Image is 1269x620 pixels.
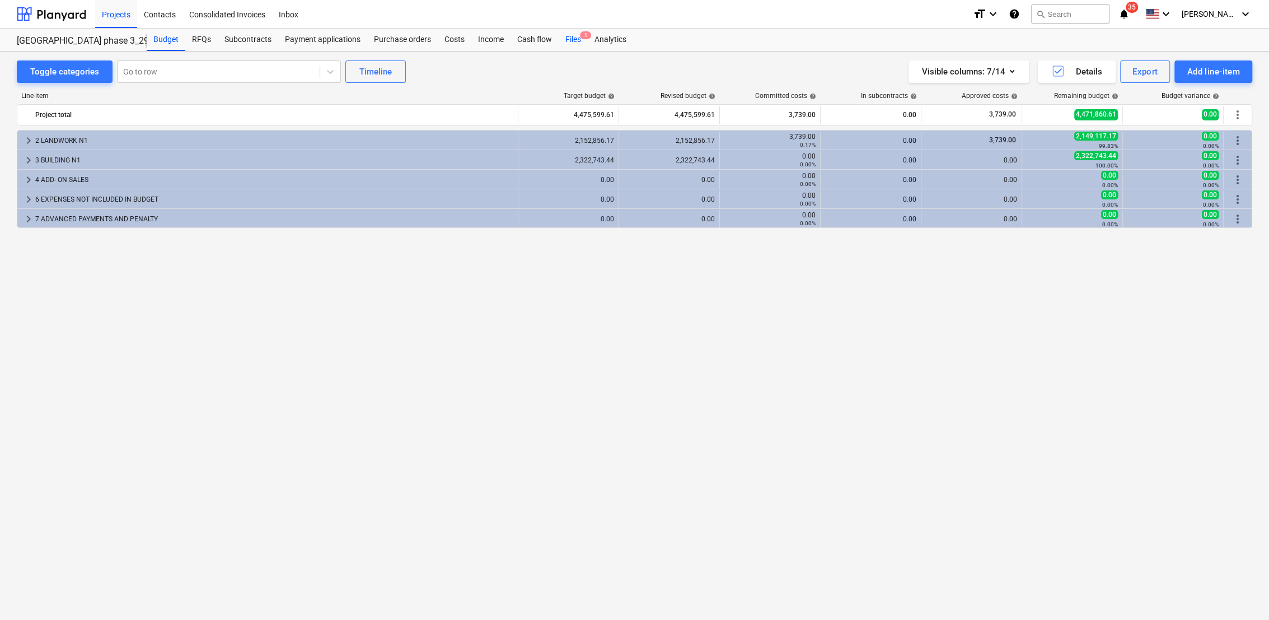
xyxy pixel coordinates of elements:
[1182,10,1238,18] span: [PERSON_NAME]
[523,156,614,164] div: 2,322,743.44
[724,211,816,227] div: 0.00
[17,35,133,47] div: [GEOGRAPHIC_DATA] phase 3_2901993/2901994/2901995
[35,106,513,124] div: Project total
[1109,93,1118,100] span: help
[559,29,588,51] div: Files
[724,133,816,148] div: 3,739.00
[800,220,816,226] small: 0.00%
[908,93,917,100] span: help
[1102,202,1118,208] small: 0.00%
[523,106,614,124] div: 4,475,599.61
[564,92,615,100] div: Target budget
[22,134,35,147] span: keyboard_arrow_right
[1202,109,1219,120] span: 0.00
[218,29,278,51] a: Subcontracts
[278,29,367,51] div: Payment applications
[471,29,511,51] a: Income
[1101,190,1118,199] span: 0.00
[825,137,916,144] div: 0.00
[988,136,1017,144] span: 3,739.00
[1174,60,1252,83] button: Add line-item
[1118,7,1130,21] i: notifications
[1231,153,1244,167] span: More actions
[1231,173,1244,187] span: More actions
[511,29,559,51] a: Cash flow
[973,7,986,21] i: format_size
[1120,60,1170,83] button: Export
[345,60,406,83] button: Timeline
[523,137,614,144] div: 2,152,856.17
[926,195,1017,203] div: 0.00
[22,173,35,187] span: keyboard_arrow_right
[825,195,916,203] div: 0.00
[367,29,438,51] a: Purchase orders
[800,201,816,207] small: 0.00%
[1187,64,1240,79] div: Add line-item
[1231,212,1244,226] span: More actions
[624,156,715,164] div: 2,322,743.44
[1203,143,1219,149] small: 0.00%
[724,192,816,207] div: 0.00
[17,92,519,100] div: Line-item
[1036,10,1045,18] span: search
[825,156,916,164] div: 0.00
[1239,7,1252,21] i: keyboard_arrow_down
[438,29,471,51] a: Costs
[1074,109,1118,120] span: 4,471,860.61
[1009,7,1020,21] i: Knowledge base
[825,176,916,184] div: 0.00
[624,215,715,223] div: 0.00
[1031,4,1109,24] button: Search
[1210,93,1219,100] span: help
[22,193,35,206] span: keyboard_arrow_right
[926,215,1017,223] div: 0.00
[1132,64,1158,79] div: Export
[800,142,816,148] small: 0.17%
[1159,7,1173,21] i: keyboard_arrow_down
[624,195,715,203] div: 0.00
[1101,171,1118,180] span: 0.00
[35,171,513,189] div: 4 ADD- ON SALES
[588,29,633,51] a: Analytics
[825,106,916,124] div: 0.00
[35,210,513,228] div: 7 ADVANCED PAYMENTS AND PENALTY
[1203,162,1219,169] small: 0.00%
[986,7,1000,21] i: keyboard_arrow_down
[926,176,1017,184] div: 0.00
[926,156,1017,164] div: 0.00
[559,29,588,51] a: Files1
[1231,134,1244,147] span: More actions
[1102,182,1118,188] small: 0.00%
[1038,60,1116,83] button: Details
[30,64,99,79] div: Toggle categories
[800,161,816,167] small: 0.00%
[523,215,614,223] div: 0.00
[523,195,614,203] div: 0.00
[22,212,35,226] span: keyboard_arrow_right
[724,152,816,168] div: 0.00
[17,60,113,83] button: Toggle categories
[185,29,218,51] div: RFQs
[1095,162,1118,169] small: 100.00%
[1203,221,1219,227] small: 0.00%
[1202,132,1219,141] span: 0.00
[962,92,1018,100] div: Approved costs
[1203,182,1219,188] small: 0.00%
[35,132,513,150] div: 2 LANDWORK N1
[661,92,715,100] div: Revised budget
[1231,193,1244,206] span: More actions
[807,93,816,100] span: help
[606,93,615,100] span: help
[1202,171,1219,180] span: 0.00
[825,215,916,223] div: 0.00
[580,31,591,39] span: 1
[1202,151,1219,160] span: 0.00
[1202,190,1219,199] span: 0.00
[1074,132,1118,141] span: 2,149,117.17
[1213,566,1269,620] iframe: Chat Widget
